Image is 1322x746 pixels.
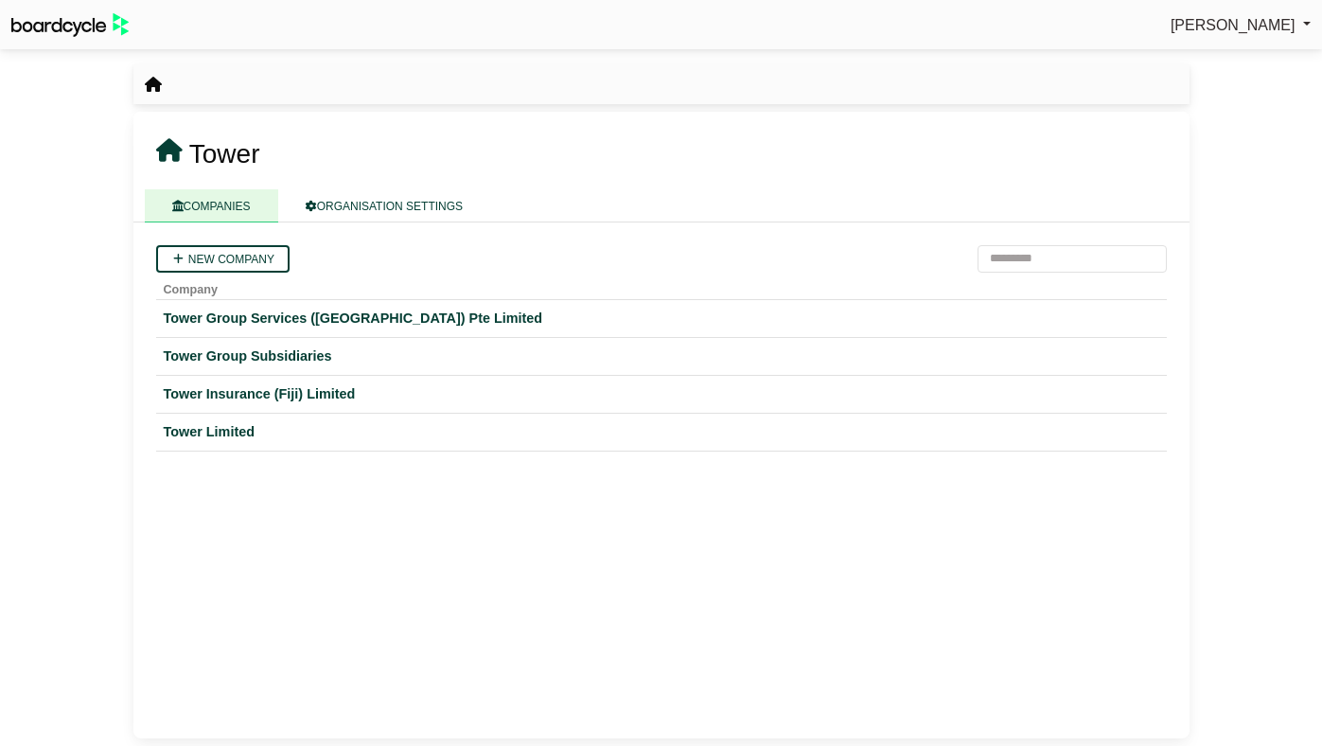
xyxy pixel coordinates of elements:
th: Company [156,273,1167,300]
a: Tower Group Subsidiaries [164,346,1159,367]
a: Tower Insurance (Fiji) Limited [164,383,1159,405]
img: BoardcycleBlackGreen-aaafeed430059cb809a45853b8cf6d952af9d84e6e89e1f1685b34bfd5cb7d64.svg [11,13,129,37]
a: ORGANISATION SETTINGS [278,189,490,222]
a: New company [156,245,290,273]
a: Tower Limited [164,421,1159,443]
span: Tower [189,139,260,169]
span: [PERSON_NAME] [1171,17,1296,33]
nav: breadcrumb [145,73,162,98]
a: COMPANIES [145,189,278,222]
a: Tower Group Services ([GEOGRAPHIC_DATA]) Pte Limited [164,308,1159,329]
a: [PERSON_NAME] [1171,13,1311,38]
